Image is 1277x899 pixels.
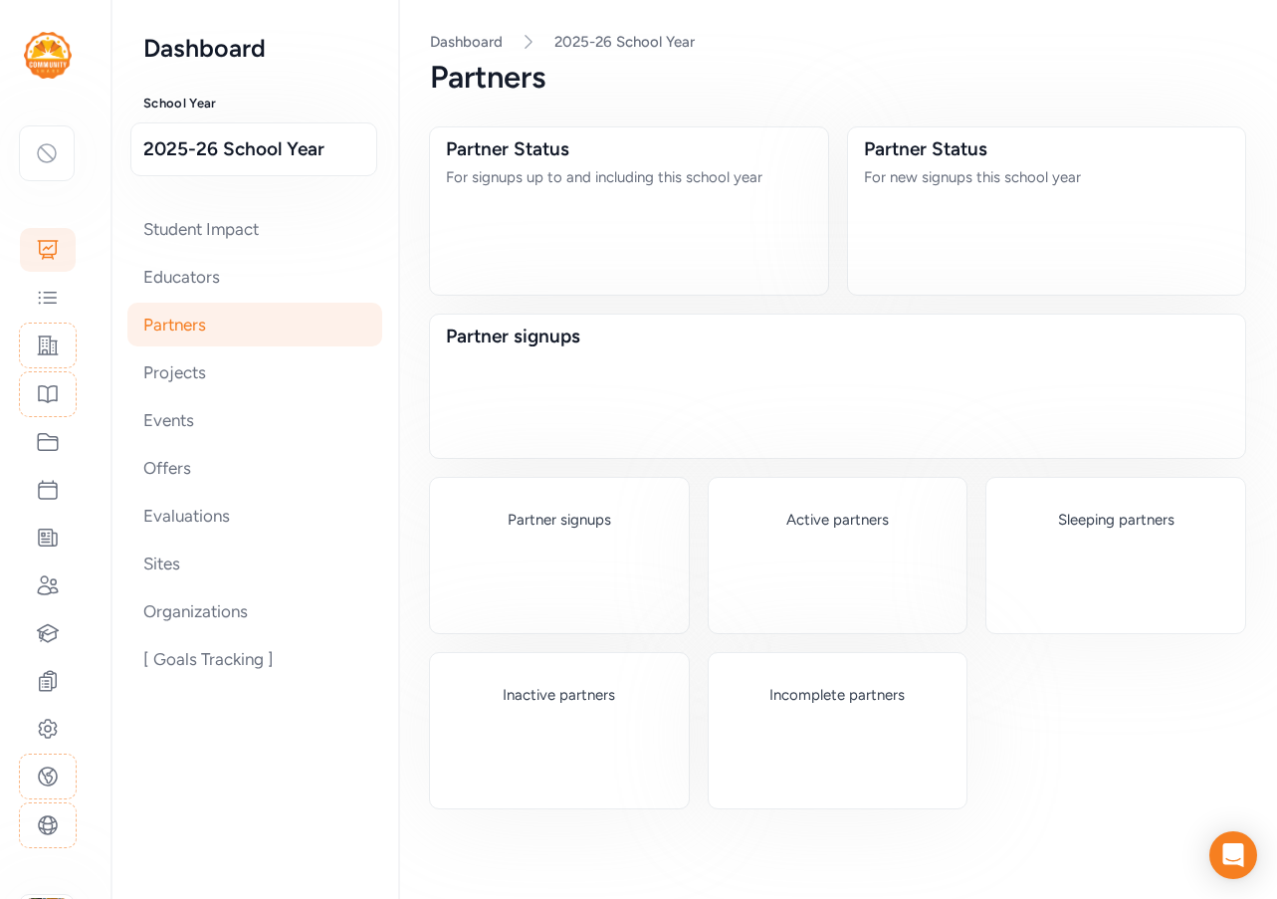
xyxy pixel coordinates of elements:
div: Projects [127,350,382,394]
div: For new signups this school year [864,167,1230,187]
div: Evaluations [127,494,382,538]
h2: Dashboard [143,32,366,64]
div: Events [127,398,382,442]
button: 2025-26 School Year [130,122,377,176]
h3: School Year [143,96,366,112]
div: Open Intercom Messenger [1209,831,1257,879]
div: Sites [127,542,382,585]
span: 2025-26 School Year [143,135,364,163]
div: Partners [430,60,1245,96]
div: Partner Status [864,135,1230,163]
div: Offers [127,446,382,490]
div: Educators [127,255,382,299]
div: Student Impact [127,207,382,251]
div: Organizations [127,589,382,633]
div: Inactive partners [470,685,649,705]
div: Active partners [748,510,928,530]
a: 2025-26 School Year [554,32,695,52]
div: Partners [127,303,382,346]
img: logo [24,32,72,79]
a: Dashboard [430,33,503,51]
div: Partner Status [446,135,812,163]
nav: Breadcrumb [430,32,1245,52]
div: [ Goals Tracking ] [127,637,382,681]
div: Partner signups [446,323,1229,350]
div: For signups up to and including this school year [446,167,812,187]
div: Partner signups [470,510,649,530]
div: Incomplete partners [748,685,928,705]
div: Sleeping partners [1026,510,1205,530]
